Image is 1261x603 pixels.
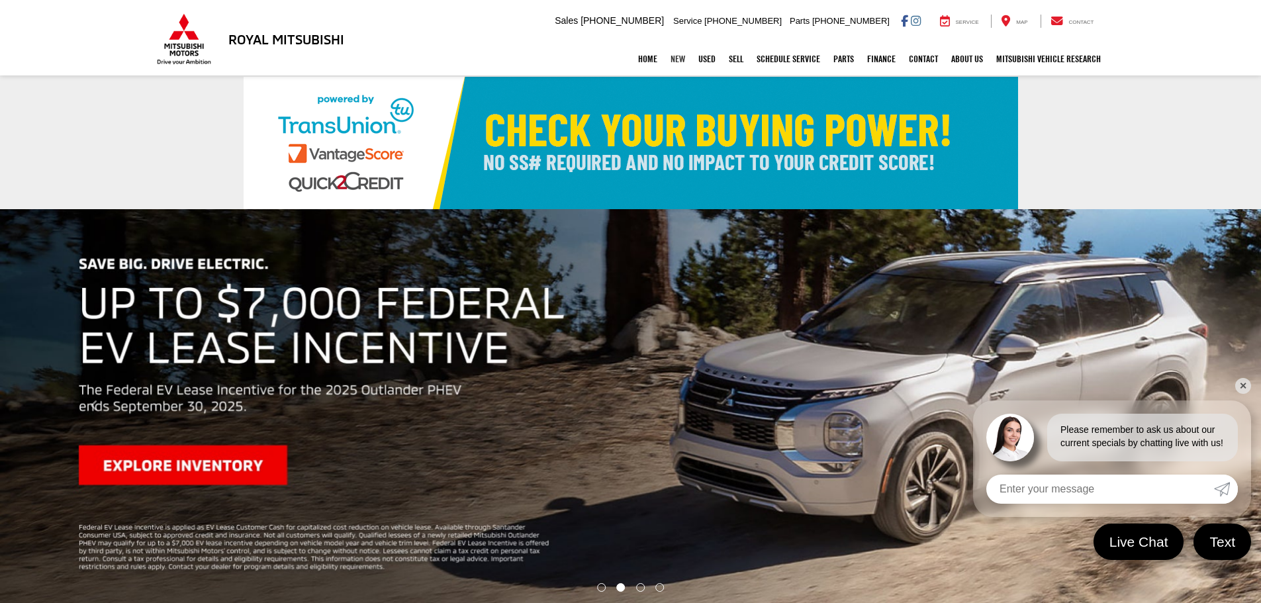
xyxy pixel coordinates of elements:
a: Map [991,15,1037,28]
a: Used [692,42,722,75]
span: Service [956,19,979,25]
input: Enter your message [986,475,1214,504]
span: Service [673,16,702,26]
a: Contact [902,42,945,75]
button: Click to view next picture. [1072,236,1261,577]
a: Facebook: Click to visit our Facebook page [901,15,908,26]
span: Parts [790,16,810,26]
div: Please remember to ask us about our current specials by chatting live with us! [1047,414,1238,461]
a: Service [930,15,989,28]
a: Contact [1041,15,1104,28]
h3: Royal Mitsubishi [228,32,344,46]
a: Home [631,42,664,75]
img: Mitsubishi [154,13,214,65]
span: Sales [555,15,578,26]
a: Parts: Opens in a new tab [827,42,861,75]
a: New [664,42,692,75]
span: Contact [1068,19,1094,25]
a: Instagram: Click to visit our Instagram page [911,15,921,26]
a: Text [1193,524,1251,560]
a: Finance [861,42,902,75]
img: Check Your Buying Power [244,77,1018,209]
a: Mitsubishi Vehicle Research [990,42,1107,75]
span: [PHONE_NUMBER] [581,15,664,26]
a: Sell [722,42,750,75]
span: [PHONE_NUMBER] [704,16,782,26]
img: Agent profile photo [986,414,1034,461]
a: Submit [1214,475,1238,504]
a: About Us [945,42,990,75]
span: Live Chat [1103,533,1175,551]
a: Live Chat [1094,524,1184,560]
span: [PHONE_NUMBER] [812,16,890,26]
span: Text [1203,533,1242,551]
span: Map [1016,19,1027,25]
a: Schedule Service: Opens in a new tab [750,42,827,75]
